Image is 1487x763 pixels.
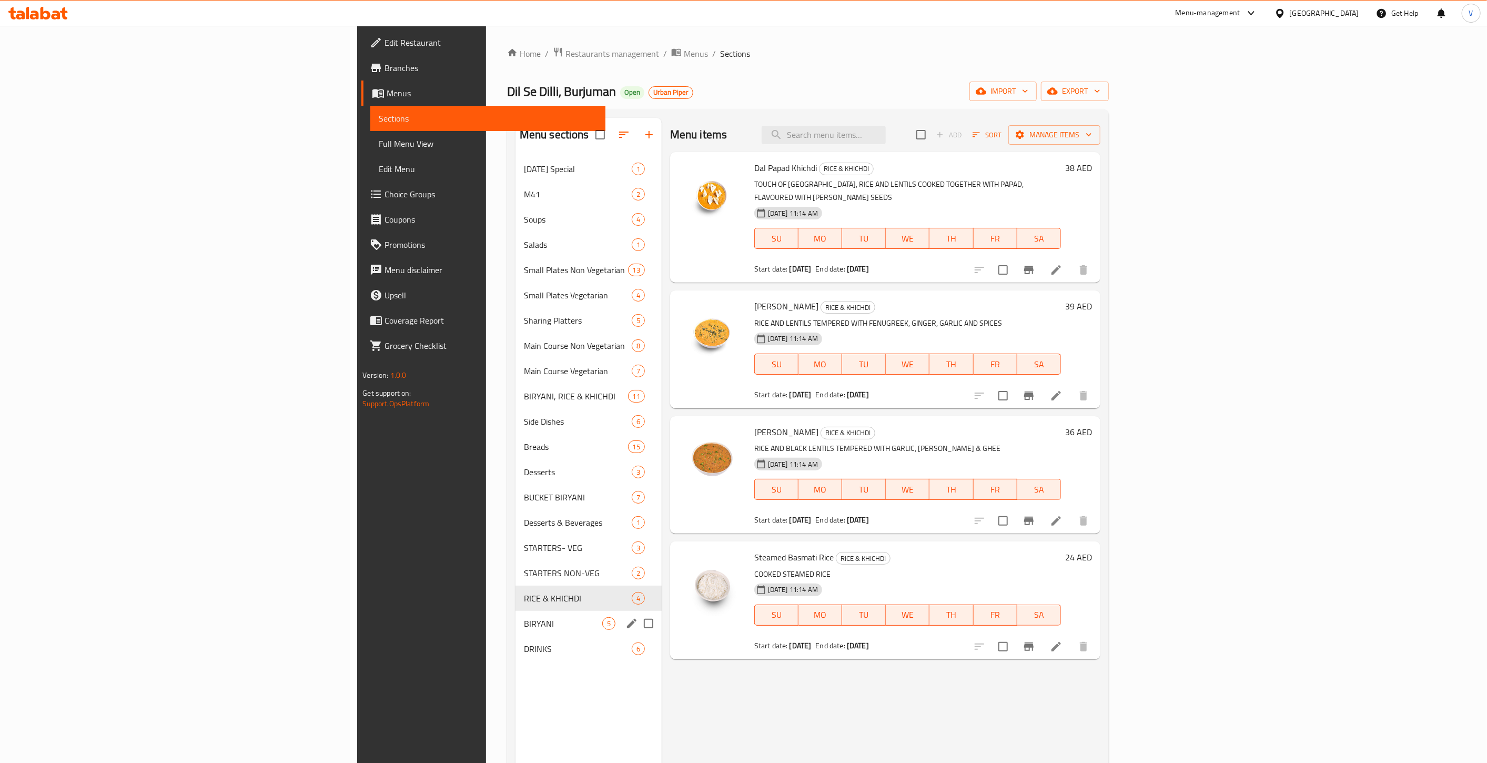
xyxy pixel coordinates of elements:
[515,283,662,308] div: Small Plates Vegetarian4
[515,485,662,510] div: BUCKET BIRYANI7
[632,491,645,504] div: items
[1017,128,1092,142] span: Manage items
[628,390,645,403] div: items
[632,568,644,578] span: 2
[1049,85,1100,98] span: export
[816,262,845,276] span: End date:
[969,82,1037,101] button: import
[970,127,1004,143] button: Sort
[385,339,597,352] span: Grocery Checklist
[390,368,406,382] span: 1.0.0
[929,228,973,249] button: TH
[361,283,605,308] a: Upsell
[842,605,886,626] button: TU
[524,188,632,200] span: M41
[679,425,746,492] img: Saadi Khichdi
[679,299,746,366] img: Methi Masala Khichdi
[1021,482,1057,497] span: SA
[992,385,1014,407] span: Select to update
[524,617,602,630] div: BIRYANI
[798,479,842,500] button: MO
[632,366,644,376] span: 7
[524,365,632,377] div: Main Course Vegetarian
[978,482,1013,497] span: FR
[620,86,644,99] div: Open
[515,257,662,283] div: Small Plates Non Vegetarian13
[846,607,882,623] span: TU
[754,442,1061,455] p: RICE AND BLACK LENTILS TEMPERED WITH GARLIC, [PERSON_NAME] & GHEE
[385,264,597,276] span: Menu disclaimer
[1041,82,1109,101] button: export
[553,47,659,61] a: Restaurants management
[679,550,746,617] img: Steamed Basmati Rice
[515,510,662,535] div: Desserts & Beverages1
[790,639,812,652] b: [DATE]
[992,510,1014,532] span: Select to update
[632,415,645,428] div: items
[798,228,842,249] button: MO
[515,611,662,636] div: BIRYANI5edit
[361,333,605,358] a: Grocery Checklist
[632,642,645,655] div: items
[798,354,842,375] button: MO
[842,354,886,375] button: TU
[803,482,838,497] span: MO
[754,354,798,375] button: SU
[632,518,644,528] span: 1
[754,388,788,401] span: Start date:
[515,434,662,459] div: Breads15
[1290,7,1359,19] div: [GEOGRAPHIC_DATA]
[524,440,628,453] div: Breads
[632,316,644,326] span: 5
[524,289,632,302] div: Small Plates Vegetarian
[524,466,632,478] span: Desserts
[1017,605,1061,626] button: SA
[524,213,632,226] div: Soups
[1016,508,1041,534] button: Branch-specific-item
[385,289,597,302] span: Upsell
[379,112,597,125] span: Sections
[524,314,632,327] div: Sharing Platters
[649,88,693,97] span: Urban Piper
[846,357,882,372] span: TU
[632,164,644,174] span: 1
[1050,389,1063,402] a: Edit menu item
[524,642,632,655] div: DRINKS
[515,207,662,232] div: Soups4
[1065,299,1092,314] h6: 39 AED
[524,163,632,175] span: [DATE] Special
[886,354,929,375] button: WE
[842,228,886,249] button: TU
[754,479,798,500] button: SU
[978,607,1013,623] span: FR
[515,459,662,485] div: Desserts3
[632,365,645,377] div: items
[754,549,834,565] span: Steamed Basmati Rice
[764,208,822,218] span: [DATE] 11:14 AM
[524,567,632,579] div: STARTERS NON-VEG
[524,541,632,554] span: STARTERS- VEG
[671,47,708,61] a: Menus
[385,36,597,49] span: Edit Restaurant
[565,47,659,60] span: Restaurants management
[1017,228,1061,249] button: SA
[379,163,597,175] span: Edit Menu
[886,605,929,626] button: WE
[515,333,662,358] div: Main Course Non Vegetarian8
[515,636,662,661] div: DRINKS6
[821,302,875,314] span: RICE & KHICHDI
[628,440,645,453] div: items
[370,156,605,182] a: Edit Menu
[362,397,429,410] a: Support.OpsPlatform
[754,605,798,626] button: SU
[754,513,788,527] span: Start date:
[524,592,632,605] span: RICE & KHICHDI
[754,178,1061,204] p: TOUCH OF [GEOGRAPHIC_DATA], RICE AND LENTILS COOKED TOGETHER WITH PAPAD, FLAVOURED WITH [PERSON_N...
[515,586,662,611] div: RICE & KHICHDI4
[524,339,632,352] span: Main Course Non Vegetarian
[524,415,632,428] span: Side Dishes
[361,55,605,81] a: Branches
